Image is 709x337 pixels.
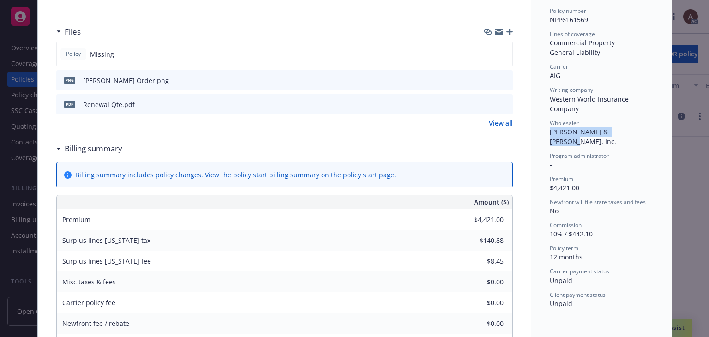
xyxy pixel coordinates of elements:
button: preview file [501,100,509,109]
span: [PERSON_NAME] & [PERSON_NAME], Inc. [550,127,616,146]
span: Policy term [550,244,578,252]
a: View all [489,118,513,128]
span: Wholesaler [550,119,579,127]
span: Newfront fee / rebate [62,319,129,328]
div: Files [56,26,81,38]
button: download file [486,100,493,109]
span: Policy [64,50,83,58]
button: preview file [501,76,509,85]
span: pdf [64,101,75,108]
span: Western World Insurance Company [550,95,631,113]
span: Carrier policy fee [62,298,115,307]
span: Surplus lines [US_STATE] tax [62,236,150,245]
span: Carrier payment status [550,267,609,275]
span: Lines of coverage [550,30,595,38]
h3: Files [65,26,81,38]
span: $4,421.00 [550,183,579,192]
h3: Billing summary [65,143,122,155]
span: Amount ($) [474,197,509,207]
span: Carrier [550,63,568,71]
span: Commission [550,221,582,229]
span: Policy number [550,7,586,15]
div: General Liability [550,48,653,57]
input: 0.00 [449,234,509,247]
div: Commercial Property [550,38,653,48]
div: Billing summary [56,143,122,155]
span: Unpaid [550,299,572,308]
span: Missing [90,49,114,59]
span: - [550,160,552,169]
span: Premium [550,175,573,183]
span: Program administrator [550,152,609,160]
div: Renewal Qte.pdf [83,100,135,109]
input: 0.00 [449,296,509,310]
div: Billing summary includes policy changes. View the policy start billing summary on the . [75,170,396,180]
button: download file [486,76,493,85]
span: Premium [62,215,90,224]
span: Unpaid [550,276,572,285]
span: NPP6161569 [550,15,588,24]
span: 12 months [550,253,583,261]
span: Writing company [550,86,593,94]
input: 0.00 [449,213,509,227]
span: No [550,206,559,215]
input: 0.00 [449,275,509,289]
span: Surplus lines [US_STATE] fee [62,257,151,265]
span: Misc taxes & fees [62,277,116,286]
a: policy start page [343,170,394,179]
span: Newfront will file state taxes and fees [550,198,646,206]
input: 0.00 [449,254,509,268]
span: 10% / $442.10 [550,229,593,238]
div: [PERSON_NAME] Order.png [83,76,169,85]
input: 0.00 [449,317,509,331]
span: Client payment status [550,291,606,299]
span: png [64,77,75,84]
span: AIG [550,71,560,80]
